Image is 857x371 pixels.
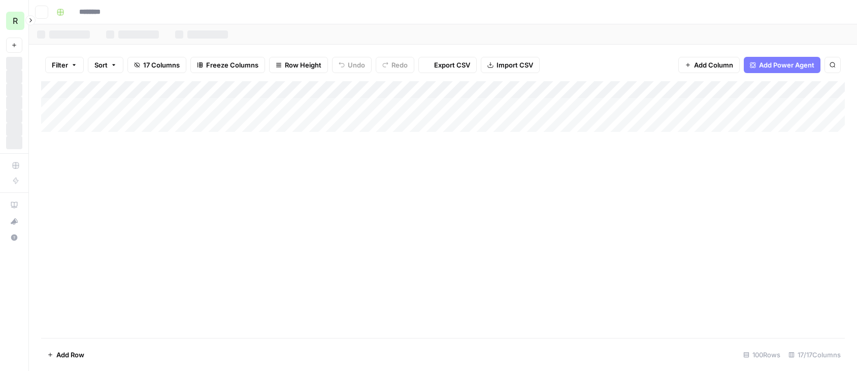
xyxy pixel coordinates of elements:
[497,60,533,70] span: Import CSV
[127,57,186,73] button: 17 Columns
[481,57,540,73] button: Import CSV
[759,60,814,70] span: Add Power Agent
[7,214,22,229] div: What's new?
[744,57,820,73] button: Add Power Agent
[6,8,22,33] button: Workspace: Re-Leased
[6,229,22,246] button: Help + Support
[52,60,68,70] span: Filter
[206,60,258,70] span: Freeze Columns
[285,60,321,70] span: Row Height
[88,57,123,73] button: Sort
[190,57,265,73] button: Freeze Columns
[678,57,740,73] button: Add Column
[6,213,22,229] button: What's new?
[348,60,365,70] span: Undo
[13,15,18,27] span: R
[434,60,470,70] span: Export CSV
[418,57,477,73] button: Export CSV
[45,57,84,73] button: Filter
[391,60,408,70] span: Redo
[143,60,180,70] span: 17 Columns
[376,57,414,73] button: Redo
[94,60,108,70] span: Sort
[739,347,784,363] div: 100 Rows
[6,197,22,213] a: AirOps Academy
[784,347,845,363] div: 17/17 Columns
[269,57,328,73] button: Row Height
[332,57,372,73] button: Undo
[694,60,733,70] span: Add Column
[41,347,90,363] button: Add Row
[56,350,84,360] span: Add Row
